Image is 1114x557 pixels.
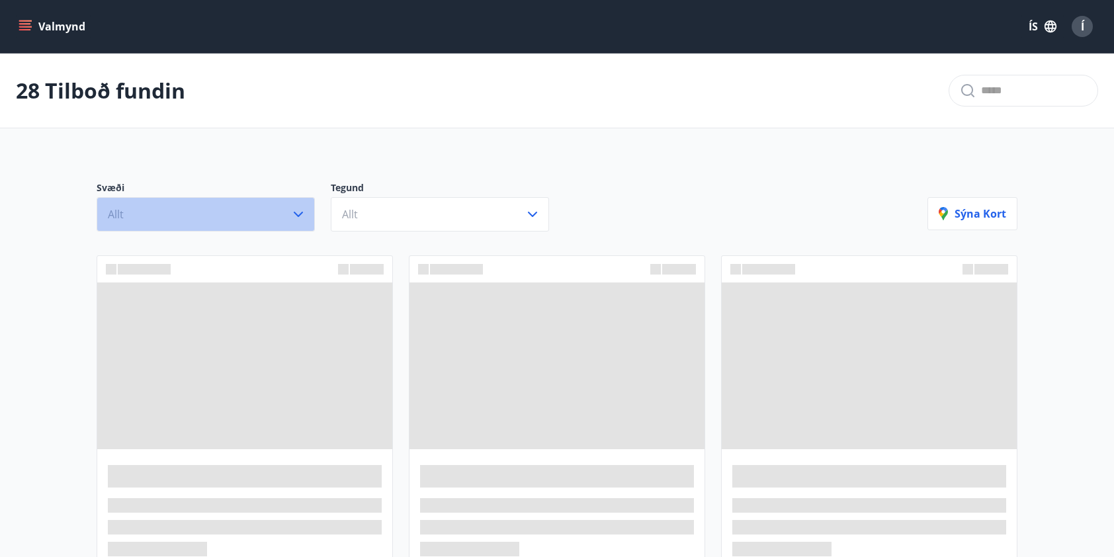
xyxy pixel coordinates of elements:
p: Tegund [331,181,565,197]
p: 28 Tilboð fundin [16,76,185,105]
button: ÍS [1021,15,1064,38]
p: Sýna kort [939,206,1006,221]
button: Allt [331,197,549,232]
p: Svæði [97,181,331,197]
span: Í [1081,19,1084,34]
button: menu [16,15,91,38]
span: Allt [342,207,358,222]
button: Allt [97,197,315,232]
button: Sýna kort [927,197,1017,230]
button: Í [1066,11,1098,42]
span: Allt [108,207,124,222]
